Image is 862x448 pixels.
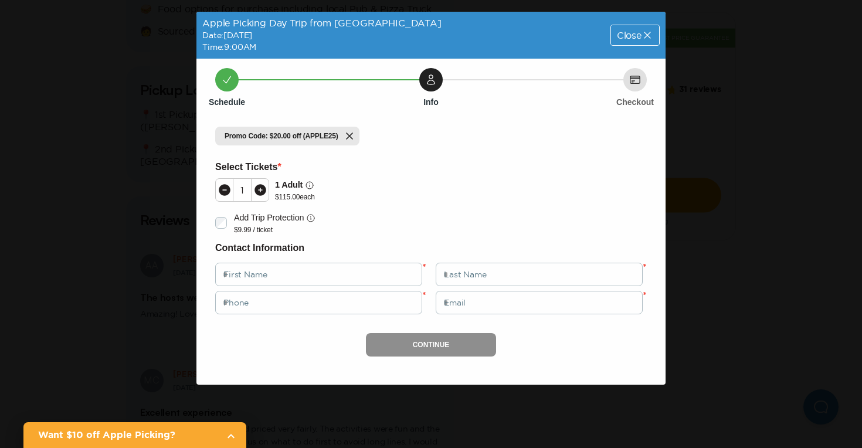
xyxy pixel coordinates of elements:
[215,240,647,256] h6: Contact Information
[202,42,256,52] span: Time: 9:00AM
[617,30,642,40] span: Close
[616,96,654,108] h6: Checkout
[38,428,217,442] h2: Want $10 off Apple Picking?
[275,192,315,202] p: $ 115.00 each
[225,131,338,141] span: Promo Code: $20.00 off (APPLE25)
[423,96,439,108] h6: Info
[215,159,647,175] h6: Select Tickets
[275,178,303,192] p: 1 Adult
[202,30,252,40] span: Date: [DATE]
[23,422,246,448] a: Want $10 off Apple Picking?
[234,211,304,225] p: Add Trip Protection
[233,185,251,195] div: 1
[209,96,245,108] h6: Schedule
[202,18,442,28] span: Apple Picking Day Trip from [GEOGRAPHIC_DATA]
[234,225,315,235] p: $9.99 / ticket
